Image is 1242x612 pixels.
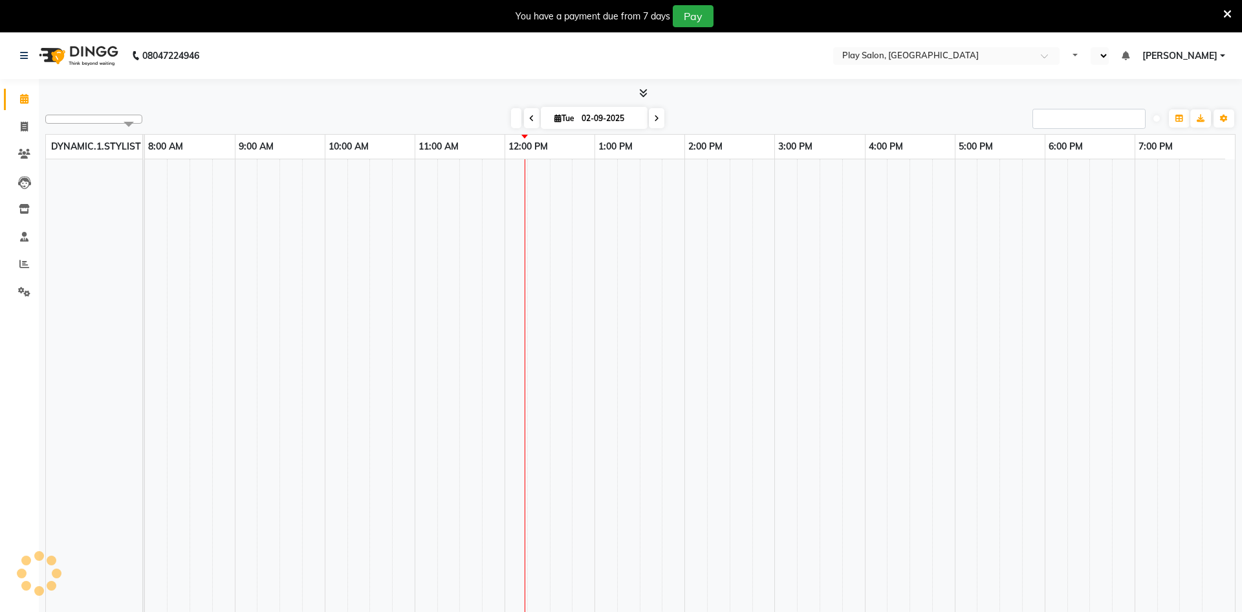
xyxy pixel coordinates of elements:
a: 3:00 PM [775,137,816,156]
span: [PERSON_NAME] [1142,49,1217,63]
a: 9:00 AM [235,137,277,156]
div: You have a payment due from 7 days [516,10,670,23]
a: 7:00 PM [1135,137,1176,156]
button: Pay [673,5,714,27]
span: Tue [551,113,578,123]
a: 11:00 AM [415,137,462,156]
a: 12:00 PM [505,137,551,156]
a: 4:00 PM [866,137,906,156]
a: 2:00 PM [685,137,726,156]
a: 8:00 AM [145,137,186,156]
b: 08047224946 [142,38,199,74]
a: 6:00 PM [1045,137,1086,156]
a: 5:00 PM [955,137,996,156]
a: 10:00 AM [325,137,372,156]
img: logo [33,38,122,74]
a: 1:00 PM [595,137,636,156]
span: DYNAMIC.1.STYLIST [51,141,141,152]
input: 2025-09-02 [578,109,642,128]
